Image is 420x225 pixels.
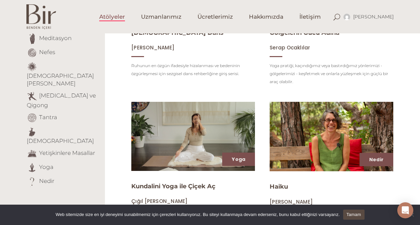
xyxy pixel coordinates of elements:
[369,156,384,163] a: Nedir
[55,211,339,218] span: Web sitemizde size en iyi deneyimi sunabilmemiz için çerezleri kullanıyoruz. Bu siteyi kullanmaya...
[270,44,310,51] a: Serap Ocaklılar
[27,92,96,108] a: [MEDICAL_DATA] ve Qigong
[249,13,283,21] span: Hakkımızda
[39,178,54,184] a: Nedir
[131,62,255,78] p: Ruhunun en özgün ifadesiyle hizalanması ve bedeninin özgürleşmesi için sezgisel dans rehberliğine...
[39,164,53,170] a: Yoga
[397,202,413,218] div: Open Intercom Messenger
[299,13,321,21] span: İletişim
[353,14,394,20] span: [PERSON_NAME]
[39,150,95,156] a: Yetişkinlere Masallar
[343,210,365,220] a: Tamam
[270,183,288,190] a: Haiku
[39,35,72,41] a: Meditasyon
[27,138,94,144] a: [DEMOGRAPHIC_DATA]
[39,49,55,55] a: Nefes
[131,198,187,204] a: Çığıl [PERSON_NAME]
[99,13,125,21] span: Atölyeler
[270,62,393,86] p: Yoga pratiği, kaçındığımız veya bastırdığımız yönlerimizi - gölgelerimizi - keşfetmek ve onlarla ...
[27,72,94,87] a: [DEMOGRAPHIC_DATA][PERSON_NAME]
[270,199,313,205] a: [PERSON_NAME]
[197,13,233,21] span: Ücretlerimiz
[131,183,216,190] a: Kundalini Yoga ile Çiçek Aç
[131,44,174,51] a: [PERSON_NAME]
[232,156,245,163] a: Yoga
[39,114,57,121] a: Tantra
[141,13,181,21] span: Uzmanlarımız
[270,198,313,205] span: [PERSON_NAME]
